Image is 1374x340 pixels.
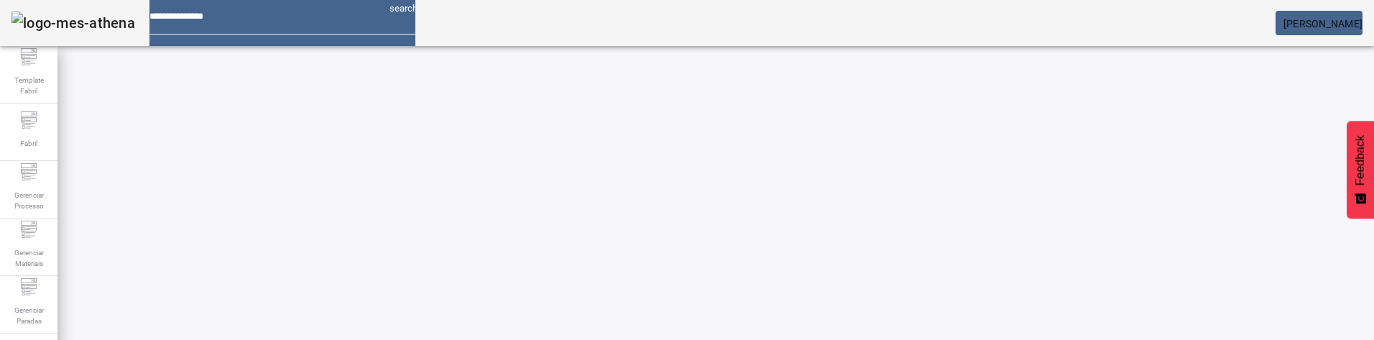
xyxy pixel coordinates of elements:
[1347,121,1374,219] button: Feedback - Mostrar pesquisa
[7,300,50,331] span: Gerenciar Paradas
[16,134,42,153] span: Fabril
[11,12,135,35] img: logo-mes-athena
[7,243,50,273] span: Gerenciar Materiais
[1354,135,1367,185] span: Feedback
[1283,18,1363,29] span: [PERSON_NAME]
[7,185,50,216] span: Gerenciar Processo
[7,70,50,101] span: Template Fabril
